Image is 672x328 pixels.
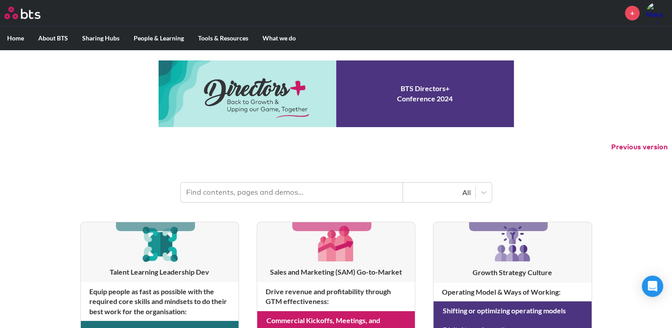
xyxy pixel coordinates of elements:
[159,60,514,127] a: Conference 2024
[139,222,181,264] img: [object Object]
[611,142,668,152] button: Previous version
[491,222,534,265] img: [object Object]
[257,282,415,311] h4: Drive revenue and profitability through GTM effectiveness :
[31,27,75,50] label: About BTS
[646,2,668,24] a: Profile
[81,267,239,277] h3: Talent Learning Leadership Dev
[4,7,57,19] a: Go home
[642,276,663,297] div: Open Intercom Messenger
[433,283,591,301] h4: Operating Model & Ways of Working :
[646,2,668,24] img: Mara Georgopoulou
[75,27,127,50] label: Sharing Hubs
[257,267,415,277] h3: Sales and Marketing (SAM) Go-to-Market
[433,268,591,277] h3: Growth Strategy Culture
[315,222,357,264] img: [object Object]
[127,27,191,50] label: People & Learning
[255,27,303,50] label: What we do
[4,7,40,19] img: BTS Logo
[81,282,239,321] h4: Equip people as fast as possible with the required core skills and mindsets to do their best work...
[191,27,255,50] label: Tools & Resources
[625,6,640,20] a: +
[181,183,403,202] input: Find contents, pages and demos...
[407,188,471,197] div: All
